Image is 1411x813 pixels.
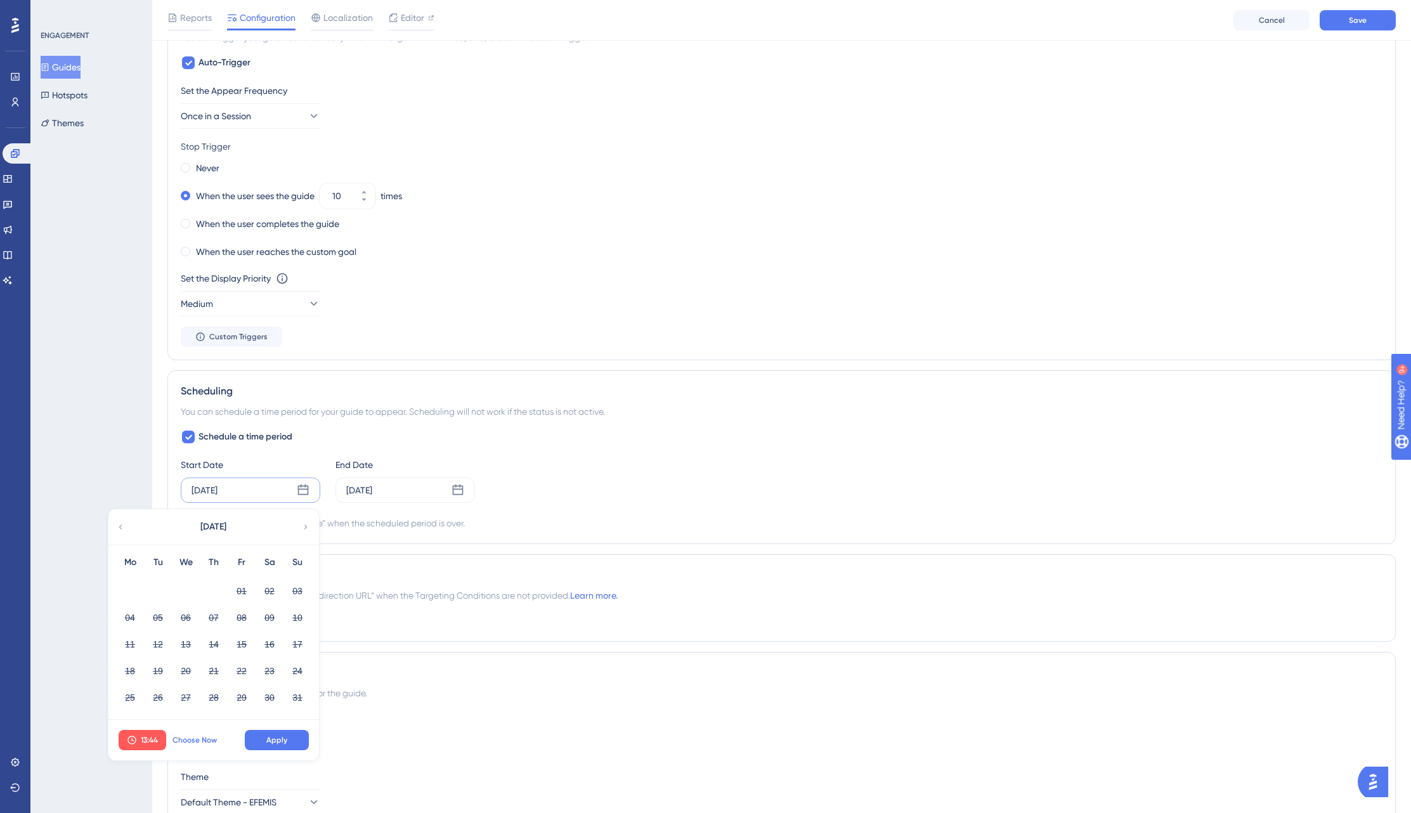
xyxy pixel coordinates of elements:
[175,634,197,655] button: 13
[181,139,1382,154] div: Stop Trigger
[172,735,217,745] span: Choose Now
[181,384,1382,399] div: Scheduling
[119,660,141,682] button: 18
[287,660,308,682] button: 24
[41,30,89,41] div: ENGAGEMENT
[41,56,81,79] button: Guides
[196,216,339,231] label: When the user completes the guide
[231,660,252,682] button: 22
[287,687,308,708] button: 31
[181,568,1382,583] div: Redirection
[209,332,268,342] span: Custom Triggers
[323,10,373,25] span: Localization
[200,519,226,535] span: [DATE]
[147,607,169,628] button: 05
[41,112,84,134] button: Themes
[147,660,169,682] button: 19
[175,687,197,708] button: 27
[141,735,158,745] span: 13:44
[196,188,315,204] label: When the user sees the guide
[181,588,618,603] span: The browser will redirect to the “Redirection URL” when the Targeting Conditions are not provided.
[231,580,252,602] button: 01
[175,660,197,682] button: 20
[287,580,308,602] button: 03
[203,607,224,628] button: 07
[228,555,256,570] div: Fr
[198,429,292,445] span: Schedule a time period
[1349,15,1367,25] span: Save
[150,514,276,540] button: [DATE]
[86,6,94,16] div: 9+
[231,687,252,708] button: 29
[259,634,280,655] button: 16
[172,555,200,570] div: We
[200,555,228,570] div: Th
[1358,763,1396,801] iframe: UserGuiding AI Assistant Launcher
[181,327,282,347] button: Custom Triggers
[30,3,79,18] span: Need Help?
[198,55,250,70] span: Auto-Trigger
[203,687,224,708] button: 28
[119,687,141,708] button: 25
[1259,15,1285,25] span: Cancel
[147,687,169,708] button: 26
[192,483,218,498] div: [DATE]
[287,607,308,628] button: 10
[203,660,224,682] button: 21
[231,607,252,628] button: 08
[180,10,212,25] span: Reports
[181,296,213,311] span: Medium
[116,555,144,570] div: Mo
[181,271,271,286] div: Set the Display Priority
[181,103,320,129] button: Once in a Session
[287,634,308,655] button: 17
[259,687,280,708] button: 30
[204,516,465,531] div: Automatically set as “Inactive” when the scheduled period is over.
[181,404,1382,419] div: You can schedule a time period for your guide to appear. Scheduling will not work if the status i...
[175,607,197,628] button: 06
[181,711,1382,726] div: Container
[196,160,219,176] label: Never
[181,291,320,316] button: Medium
[196,244,356,259] label: When the user reaches the custom goal
[401,10,424,25] span: Editor
[231,634,252,655] button: 15
[119,634,141,655] button: 11
[259,660,280,682] button: 23
[240,10,296,25] span: Configuration
[181,457,320,472] div: Start Date
[181,686,1382,701] div: Choose the container and theme for the guide.
[266,735,287,745] span: Apply
[259,607,280,628] button: 09
[119,730,166,750] button: 13:44
[346,483,372,498] div: [DATE]
[181,769,1382,784] div: Theme
[41,84,88,107] button: Hotspots
[259,580,280,602] button: 02
[256,555,283,570] div: Sa
[119,607,141,628] button: 04
[144,555,172,570] div: Tu
[335,457,475,472] div: End Date
[147,634,169,655] button: 12
[203,634,224,655] button: 14
[166,730,223,750] button: Choose Now
[380,188,402,204] div: times
[181,108,251,124] span: Once in a Session
[181,83,1382,98] div: Set the Appear Frequency
[1320,10,1396,30] button: Save
[570,590,618,601] a: Learn more.
[283,555,311,570] div: Su
[181,665,1382,680] div: Advanced Settings
[1233,10,1310,30] button: Cancel
[245,730,309,750] button: Apply
[181,795,276,810] span: Default Theme - EFEMIS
